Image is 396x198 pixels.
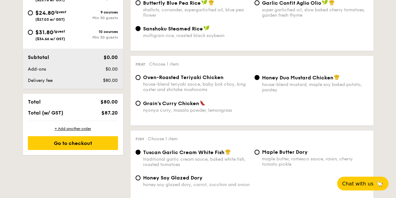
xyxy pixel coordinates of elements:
[28,126,118,131] div: + Add another order
[136,26,141,31] input: Sanshoku Steamed Ricemultigrain rice, roasted black soybean
[143,108,249,113] div: nyonya curry, masala powder, lemongrass
[105,67,118,72] span: $0.00
[225,149,231,155] img: icon-chef-hat.a58ddaea.svg
[53,29,65,34] span: /guest
[342,181,373,187] span: Chat with us
[35,37,65,41] span: ($34.66 w/ GST)
[136,150,141,155] input: Tuscan Garlic Cream White Fishtraditional garlic cream sauce, baked white fish, roasted tomatoes
[136,137,144,141] span: Fish
[28,99,41,105] span: Total
[35,29,53,36] span: $31.80
[334,74,340,80] img: icon-chef-hat.a58ddaea.svg
[262,7,368,18] div: super garlicfied oil, slow baked cherry tomatoes, garden fresh thyme
[262,75,333,81] span: Honey Duo Mustard Chicken
[73,10,118,14] div: 9 courses
[28,110,63,116] span: Total (w/ GST)
[101,110,118,116] span: $87.20
[136,101,141,106] input: Grain's Curry Chickennyonya curry, masala powder, lemongrass
[143,26,203,32] span: Sanshoku Steamed Rice
[143,175,203,181] span: Honey Soy Glazed Dory
[203,25,210,31] img: icon-vegan.f8ff3823.svg
[73,35,118,40] div: Min 30 guests
[337,177,388,190] button: Chat with us🦙
[148,136,177,142] span: Choose 1 item
[143,82,249,92] div: house-blend teriyaki sauce, baby bok choy, king oyster and shiitake mushrooms
[255,75,260,80] input: Honey Duo Mustard Chickenhouse-blend mustard, maple soy baked potato, parsley
[376,180,383,187] span: 🦙
[136,75,141,80] input: Oven-Roasted Teriyaki Chickenhouse-blend teriyaki sauce, baby bok choy, king oyster and shiitake ...
[136,175,141,180] input: Honey Soy Glazed Doryhoney soy glazed dory, carrot, zucchini and onion
[28,10,33,15] input: $24.80/guest($27.03 w/ GST)9 coursesMin 30 guests
[143,7,249,18] div: shallots, coriander, supergarlicfied oil, blue pea flower
[262,156,368,167] div: maple butter, romesco sauce, raisin, cherry tomato pickle
[28,67,46,72] span: Add-ons
[143,74,224,80] span: Oven-Roasted Teriyaki Chicken
[200,100,205,106] img: icon-spicy.37a8142b.svg
[28,136,118,150] div: Go to checkout
[136,0,141,5] input: Butterfly Blue Pea Riceshallots, coriander, supergarlicfied oil, blue pea flower
[28,78,53,83] span: Delivery fee
[262,149,308,155] span: Maple Butter Dory
[28,30,33,35] input: $31.80/guest($34.66 w/ GST)10 coursesMin 30 guests
[143,33,249,38] div: multigrain rice, roasted black soybean
[149,62,179,67] span: Choose 1 item
[255,0,260,5] input: Garlic Confit Aglio Oliosuper garlicfied oil, slow baked cherry tomatoes, garden fresh thyme
[54,10,66,14] span: /guest
[136,62,145,67] span: Meat
[104,54,118,60] span: $0.00
[28,54,49,60] span: Subtotal
[255,150,260,155] input: Maple Butter Dorymaple butter, romesco sauce, raisin, cherry tomato pickle
[143,182,249,187] div: honey soy glazed dory, carrot, zucchini and onion
[100,99,118,105] span: $80.00
[35,9,54,16] span: $24.80
[73,16,118,20] div: Min 30 guests
[103,78,118,83] span: $80.00
[143,149,224,155] span: Tuscan Garlic Cream White Fish
[143,100,199,106] span: Grain's Curry Chicken
[262,82,368,93] div: house-blend mustard, maple soy baked potato, parsley
[73,29,118,34] div: 10 courses
[143,157,249,167] div: traditional garlic cream sauce, baked white fish, roasted tomatoes
[35,17,65,22] span: ($27.03 w/ GST)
